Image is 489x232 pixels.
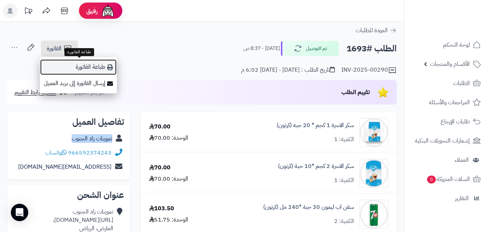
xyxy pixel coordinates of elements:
span: رفيق [86,7,98,15]
span: العملاء [455,155,469,165]
img: 1747422643-H9NtV8ZjzdFc2NGcwko8EIkc2J63vLRu-90x90.jpg [360,118,388,147]
a: إرسال الفاتورة إلى بريد العميل [40,75,117,92]
div: 70.00 [149,164,170,172]
div: الكمية: 2 [334,217,354,225]
a: [EMAIL_ADDRESS][DOMAIN_NAME] [18,163,111,171]
span: المراجعات والأسئلة [429,97,470,107]
a: إشعارات التحويلات البنكية [409,132,485,149]
span: تقييم الطلب [341,88,370,97]
a: الفاتورة [41,41,78,56]
span: طلبات الإرجاع [440,117,470,127]
span: التقارير [455,193,469,203]
div: الكمية: 1 [334,135,354,144]
div: Open Intercom Messenger [11,204,28,221]
button: تم التوصيل [281,41,339,56]
a: الطلبات [409,75,485,92]
img: 1747422865-61UT6OXd80L._AC_SL1270-90x90.jpg [360,159,388,188]
a: لوحة التحكم [409,36,485,54]
span: إشعارات التحويلات البنكية [415,136,470,146]
a: سكر الاسرة 2 كجم *10 حبة (كرتون) [278,162,354,170]
span: الأقسام والمنتجات [430,59,470,69]
a: واتساب [45,148,67,157]
a: 966592374243 [68,148,111,157]
h2: عنوان الشحن [13,191,124,199]
img: ai-face.png [101,4,115,18]
span: 0 [427,176,436,184]
div: 103.50 [149,204,174,213]
h2: الطلب #1693 [346,41,397,56]
a: التقارير [409,190,485,207]
a: العملاء [409,151,485,169]
span: الطلبات [453,78,470,88]
div: الوحدة: 70.00 [149,134,188,142]
h2: تفاصيل العميل [13,118,124,126]
a: تموينات زاد الجنوب [72,134,112,143]
a: مشاركة رابط التقييم [14,88,68,97]
div: طباعة الفاتورة [64,48,94,56]
img: logo-2.png [440,20,482,35]
a: سفن اب ليمون 30 حبة *240 مل (كرتون) [263,203,354,211]
a: المراجعات والأسئلة [409,94,485,111]
a: السلات المتروكة0 [409,170,485,188]
img: 1747541124-caa6673e-b677-477c-bbb4-b440b79b-90x90.jpg [360,200,388,229]
a: سكر الاسرة 1 كجم * 20 حبه (كرتون) [277,121,354,130]
span: مشاركة رابط التقييم [14,88,56,97]
a: طباعة الفاتورة [40,59,117,75]
a: العودة للطلبات [356,26,397,35]
div: الكمية: 1 [334,176,354,185]
div: الوحدة: 70.00 [149,175,188,183]
a: طلبات الإرجاع [409,113,485,130]
span: الفاتورة [47,44,62,53]
div: تاريخ الطلب : [DATE] - [DATE] 6:02 م [241,66,335,74]
span: لوحة التحكم [443,40,470,50]
div: INV-2025-00290 [341,66,397,75]
small: [DATE] - 8:37 ص [243,45,280,52]
div: 70.00 [149,123,170,131]
span: العودة للطلبات [356,26,388,35]
span: السلات المتروكة [426,174,470,184]
a: تحديثات المنصة [19,4,37,20]
div: الوحدة: 51.75 [149,216,188,224]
